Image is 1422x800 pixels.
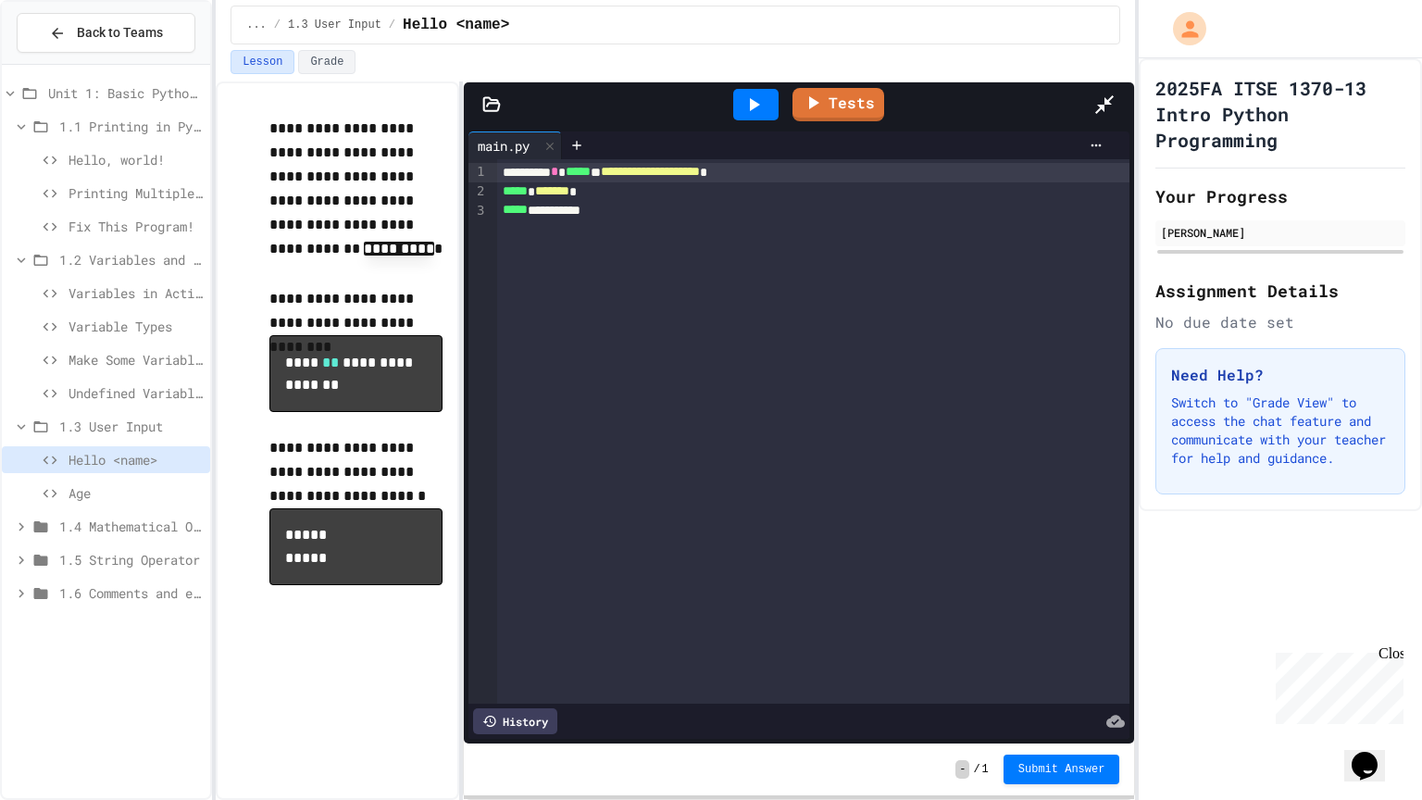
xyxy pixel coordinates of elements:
[69,283,203,303] span: Variables in Action
[1155,75,1405,153] h1: 2025FA ITSE 1370-13 Intro Python Programming
[69,350,203,369] span: Make Some Variables!
[1004,755,1120,784] button: Submit Answer
[468,163,487,182] div: 1
[792,88,884,121] a: Tests
[468,136,539,156] div: main.py
[1018,762,1105,777] span: Submit Answer
[59,417,203,436] span: 1.3 User Input
[1171,394,1390,468] p: Switch to "Grade View" to access the chat feature and communicate with your teacher for help and ...
[1154,7,1211,50] div: My Account
[1155,311,1405,333] div: No due date set
[955,760,969,779] span: -
[298,50,355,74] button: Grade
[7,7,128,118] div: Chat with us now!Close
[77,23,163,43] span: Back to Teams
[473,708,557,734] div: History
[468,131,562,159] div: main.py
[1268,645,1403,724] iframe: chat widget
[17,13,195,53] button: Back to Teams
[59,250,203,269] span: 1.2 Variables and Types
[69,317,203,336] span: Variable Types
[69,450,203,469] span: Hello <name>
[468,202,487,221] div: 3
[59,583,203,603] span: 1.6 Comments and end= & sep=
[59,117,203,136] span: 1.1 Printing in Python
[69,483,203,503] span: Age
[69,150,203,169] span: Hello, world!
[69,383,203,403] span: Undefined Variables
[982,762,989,777] span: 1
[973,762,979,777] span: /
[274,18,281,32] span: /
[69,217,203,236] span: Fix This Program!
[48,83,203,103] span: Unit 1: Basic Python and Console Interaction
[288,18,381,32] span: 1.3 User Input
[59,550,203,569] span: 1.5 String Operator
[468,182,487,202] div: 2
[1344,726,1403,781] iframe: chat widget
[69,183,203,203] span: Printing Multiple Lines
[1171,364,1390,386] h3: Need Help?
[389,18,395,32] span: /
[1155,183,1405,209] h2: Your Progress
[231,50,294,74] button: Lesson
[59,517,203,536] span: 1.4 Mathematical Operators
[1155,278,1405,304] h2: Assignment Details
[246,18,267,32] span: ...
[1161,224,1400,241] div: [PERSON_NAME]
[403,14,509,36] span: Hello <name>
